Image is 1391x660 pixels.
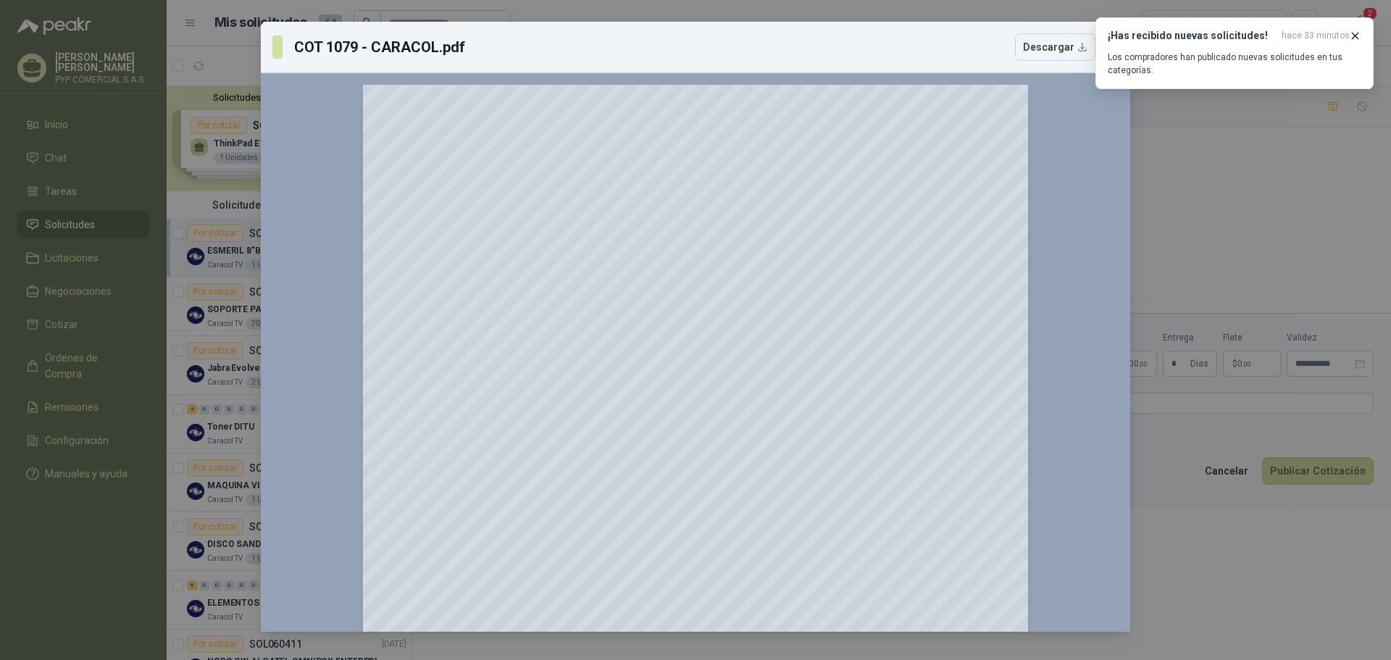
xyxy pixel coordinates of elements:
button: Descargar [1015,33,1095,61]
h3: ¡Has recibido nuevas solicitudes! [1108,30,1276,42]
span: hace 33 minutos [1282,30,1350,42]
p: Los compradores han publicado nuevas solicitudes en tus categorías. [1108,51,1361,77]
h3: COT 1079 - CARACOL.pdf [294,36,467,58]
button: ¡Has recibido nuevas solicitudes!hace 33 minutos Los compradores han publicado nuevas solicitudes... [1095,17,1374,89]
